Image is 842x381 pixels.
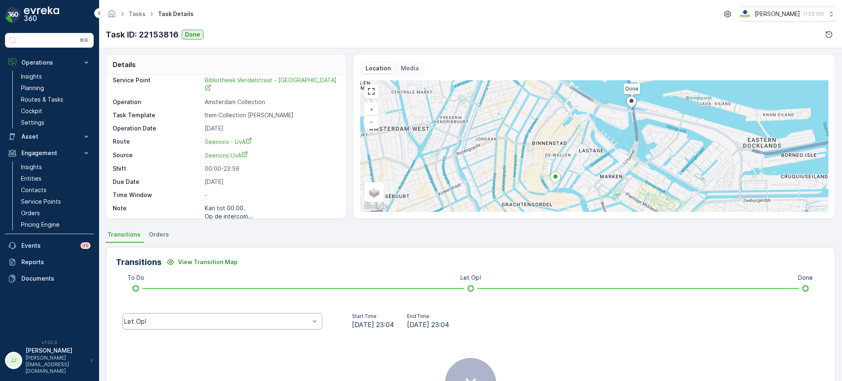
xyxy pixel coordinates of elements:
p: ⌘B [80,37,88,44]
div: JJ [7,354,20,367]
p: Operation Date [113,124,201,132]
p: Events [21,242,76,250]
p: Note [113,204,201,221]
p: Source [113,151,201,160]
a: Documents [5,270,94,287]
p: Service Points [21,197,61,206]
img: logo [5,7,21,23]
span: Transitions [107,230,141,239]
a: Planning [18,82,94,94]
p: Details [113,60,136,70]
p: Item Collection [PERSON_NAME] [205,111,338,119]
p: View Transition Map [178,258,238,266]
p: End Time [407,313,449,320]
a: Service Points [18,196,94,207]
span: Orders [149,230,169,239]
p: Task Template [113,111,201,119]
a: Layers [365,183,383,201]
p: Asset [21,132,77,141]
span: [DATE] 23:04 [352,320,394,330]
p: Documents [21,274,90,283]
a: Reports [5,254,94,270]
p: Entities [21,174,42,183]
span: + [370,106,373,113]
p: Settings [21,118,44,127]
p: Pricing Engine [21,221,60,229]
a: View Fullscreen [365,85,377,98]
a: Seenons - UvA [205,137,338,146]
a: Open this area in Google Maps (opens a new window) [362,201,389,212]
p: Engagement [21,149,77,157]
a: Insights [18,71,94,82]
p: Insights [21,72,42,81]
button: Engagement [5,145,94,161]
a: Settings [18,117,94,128]
p: Operation [113,98,201,106]
a: Homepage [107,12,116,19]
button: Done [182,30,204,39]
p: [PERSON_NAME] [754,10,800,18]
span: − [370,118,374,125]
a: Contacts [18,184,94,196]
span: Seenons UvA [205,152,248,159]
a: Pricing Engine [18,219,94,230]
p: [PERSON_NAME][EMAIL_ADDRESS][DOMAIN_NAME] [25,355,86,374]
a: Events99 [5,237,94,254]
p: Orders [21,209,40,217]
p: To Do [127,274,144,282]
p: - [205,191,338,199]
button: Operations [5,54,94,71]
p: Let Op! [460,274,481,282]
a: Zoom In [365,103,377,116]
p: Routes & Tasks [21,95,63,104]
p: Operations [21,58,77,67]
span: v 1.52.0 [5,340,94,345]
p: ( +02:00 ) [803,11,824,17]
p: [DATE] [205,124,338,132]
p: Kan tot 00.00. Op de intercom... [205,204,253,220]
p: Location [365,64,391,72]
p: Media [401,64,419,72]
button: [PERSON_NAME](+02:00) [739,7,835,21]
p: Done [185,30,200,39]
p: Shift [113,165,201,173]
span: Task Details [156,10,195,18]
p: Task ID: 22153816 [106,28,178,41]
a: Seenons UvA [205,151,338,160]
a: Routes & Tasks [18,94,94,105]
p: Due Date [113,178,201,186]
p: 99 [82,242,89,249]
p: Insights [21,163,42,171]
div: Let Op! [124,318,310,325]
a: Entities [18,173,94,184]
p: Done [798,274,813,282]
img: logo_dark-DEwI_e13.png [24,7,59,23]
button: View Transition Map [162,256,243,269]
p: Route [113,137,201,146]
p: Contacts [21,186,46,194]
p: Reports [21,258,90,266]
a: Zoom Out [365,116,377,128]
p: Transitions [116,256,162,268]
p: [DATE] [205,178,338,186]
button: JJ[PERSON_NAME][PERSON_NAME][EMAIL_ADDRESS][DOMAIN_NAME] [5,346,94,374]
span: Seenons - UvA [205,138,252,145]
a: Orders [18,207,94,219]
a: Bibliotheek Vendelstraat - UvA [205,76,338,93]
p: Amsterdam Collection [205,98,338,106]
p: 00:00-23:59 [205,165,338,173]
a: Cockpit [18,105,94,117]
p: Time Window [113,191,201,199]
p: Service Point [113,76,201,93]
a: Tasks [129,10,146,17]
p: [PERSON_NAME] [25,346,86,355]
p: Planning [21,84,44,92]
img: basis-logo_rgb2x.png [739,9,751,19]
p: Start Time [352,313,394,320]
a: Insights [18,161,94,173]
span: [DATE] 23:04 [407,320,449,330]
button: Asset [5,128,94,145]
img: Google [362,201,389,212]
span: Bibliotheek Vendelstraat - [GEOGRAPHIC_DATA] [205,77,337,92]
p: Cockpit [21,107,42,115]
